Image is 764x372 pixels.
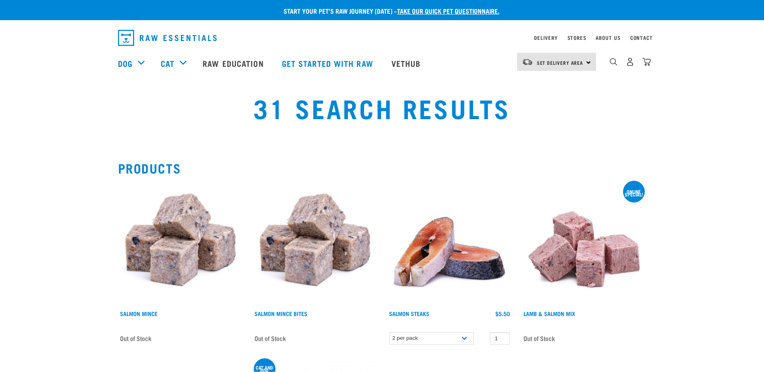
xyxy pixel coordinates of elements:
[524,312,575,315] a: Lamb & Salmon Mix
[383,47,431,79] a: Vethub
[567,36,586,39] a: Stores
[255,312,307,315] a: Salmon Mince Bites
[274,47,383,79] a: Get started with Raw
[397,9,499,12] a: take our quick pet questionnaire.
[118,57,133,69] a: Dog
[255,332,286,344] span: Out of Stock
[120,332,151,344] span: Out of Stock
[118,30,217,46] img: Raw Essentials Logo
[490,332,510,345] input: 1
[623,190,645,196] div: ONLINE SPECIAL!
[161,57,174,69] a: Cat
[626,58,634,66] img: user.png
[534,36,557,39] a: Delivery
[537,61,584,64] span: Set Delivery Area
[253,182,377,306] img: 1141 Salmon Mince 01
[118,182,243,306] img: 1141 Salmon Mince 01
[524,332,555,344] span: Out of Stock
[112,27,653,49] nav: dropdown navigation
[120,312,157,315] a: Salmon Mince
[522,182,646,306] img: 1029 Lamb Salmon Mix 01
[195,47,273,79] a: Raw Education
[118,161,646,175] h2: Products
[495,310,510,317] div: $5.50
[522,58,533,66] img: van-moving.png
[642,58,651,66] img: home-icon@2x.png
[389,312,429,315] a: Salmon Steaks
[142,93,622,122] h1: 31 Search Results
[610,58,617,66] img: home-icon-1@2x.png
[630,36,653,39] a: Contact
[596,36,620,39] a: About Us
[387,182,512,306] img: 1148 Salmon Steaks 01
